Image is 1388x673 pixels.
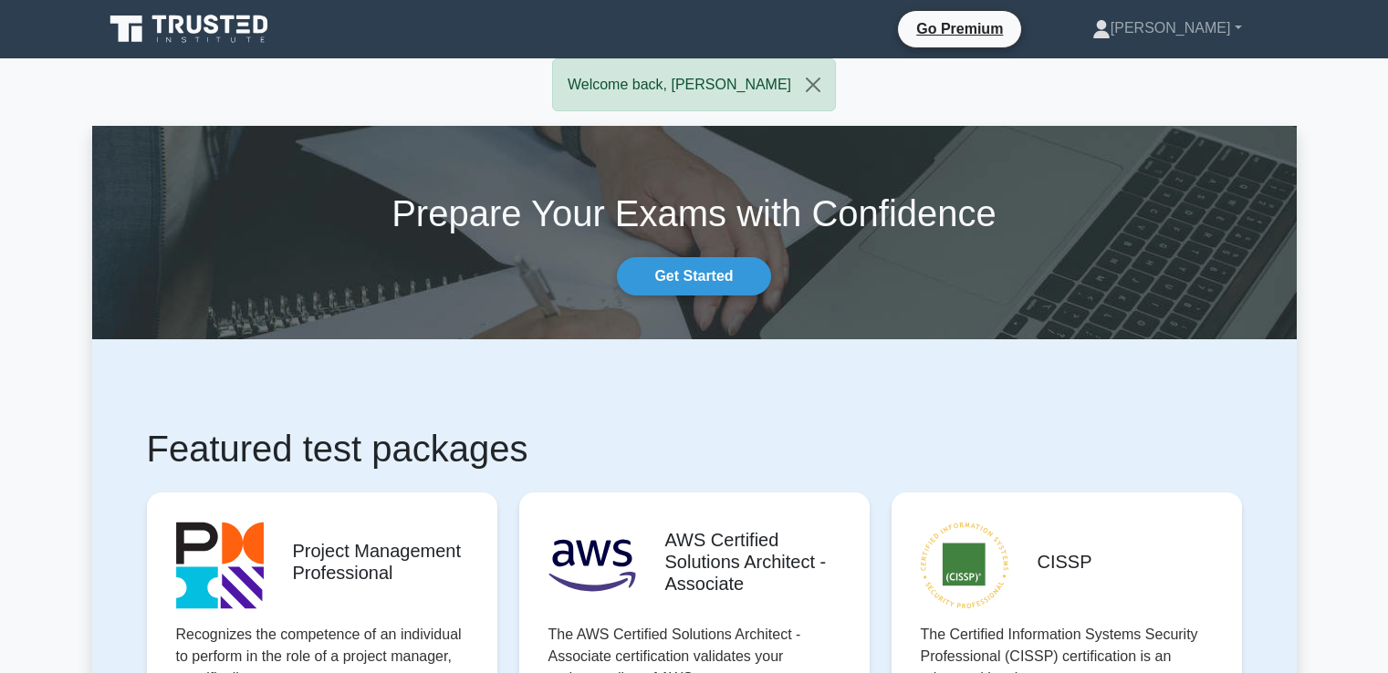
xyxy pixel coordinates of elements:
[905,17,1014,40] a: Go Premium
[92,192,1297,235] h1: Prepare Your Exams with Confidence
[791,59,835,110] button: Close
[147,427,1242,471] h1: Featured test packages
[617,257,770,295] a: Get Started
[552,58,836,111] div: Welcome back, [PERSON_NAME]
[1049,10,1286,47] a: [PERSON_NAME]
